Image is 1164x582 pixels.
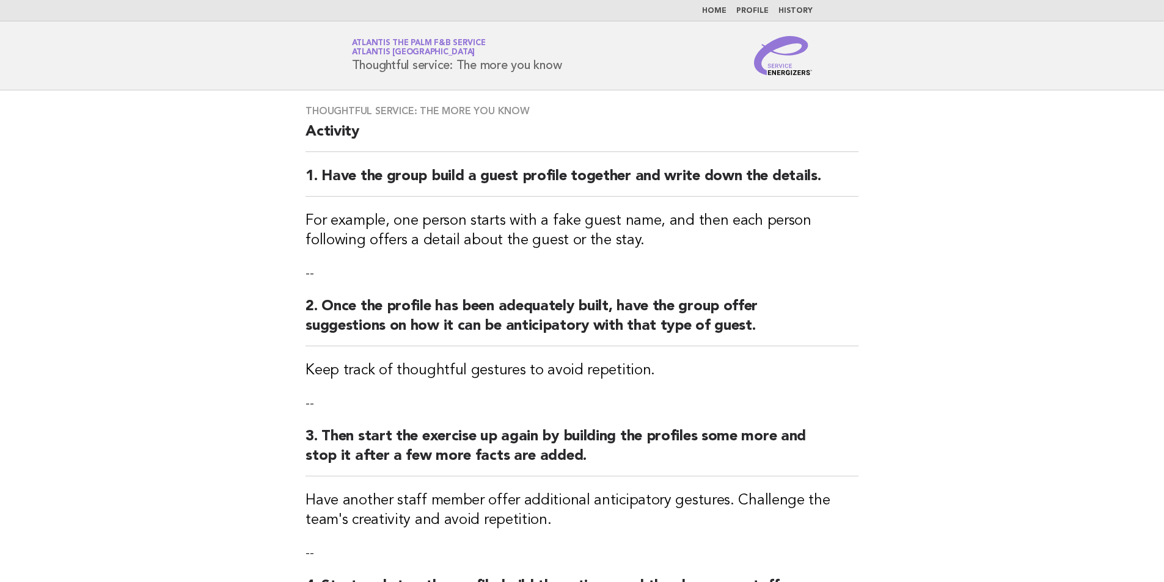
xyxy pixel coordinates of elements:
h1: Thoughtful service: The more you know [352,40,562,71]
p: -- [306,265,858,282]
a: History [778,7,813,15]
h3: Have another staff member offer additional anticipatory gestures. Challenge the team's creativity... [306,491,858,530]
span: Atlantis [GEOGRAPHIC_DATA] [352,49,475,57]
h3: Thoughtful service: The more you know [306,105,858,117]
h2: Activity [306,122,858,152]
img: Service Energizers [754,36,813,75]
p: -- [306,395,858,412]
h3: For example, one person starts with a fake guest name, and then each person following offers a de... [306,211,858,250]
a: Profile [736,7,769,15]
h2: 3. Then start the exercise up again by building the profiles some more and stop it after a few mo... [306,427,858,476]
h3: Keep track of thoughtful gestures to avoid repetition. [306,361,858,380]
a: Atlantis the Palm F&B ServiceAtlantis [GEOGRAPHIC_DATA] [352,39,486,56]
h2: 1. Have the group build a guest profile together and write down the details. [306,167,858,197]
h2: 2. Once the profile has been adequately built, have the group offer suggestions on how it can be ... [306,297,858,346]
p: -- [306,545,858,562]
a: Home [702,7,727,15]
